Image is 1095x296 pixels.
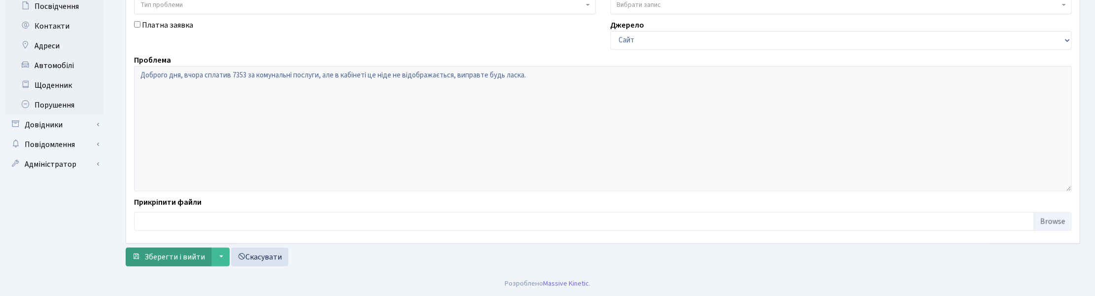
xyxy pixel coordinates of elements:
a: Адміністратор [5,154,103,174]
label: Джерело [611,19,645,31]
div: Розроблено . [505,278,590,289]
a: Порушення [5,95,103,115]
span: Зберегти і вийти [144,252,205,262]
a: Скасувати [231,248,288,266]
a: Автомобілі [5,56,103,75]
a: Довідники [5,115,103,135]
a: Повідомлення [5,135,103,154]
a: Massive Kinetic [543,278,589,289]
textarea: Доброго дня, вчора сплатив 7353 за комунальні послуги, але в кабінеті це ніде не відображається, ... [134,66,1072,191]
label: Проблема [134,54,171,66]
a: Контакти [5,16,103,36]
label: Прикріпити файли [134,196,202,208]
a: Щоденник [5,75,103,95]
button: Зберегти і вийти [126,248,211,266]
label: Платна заявка [142,19,193,31]
a: Адреси [5,36,103,56]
